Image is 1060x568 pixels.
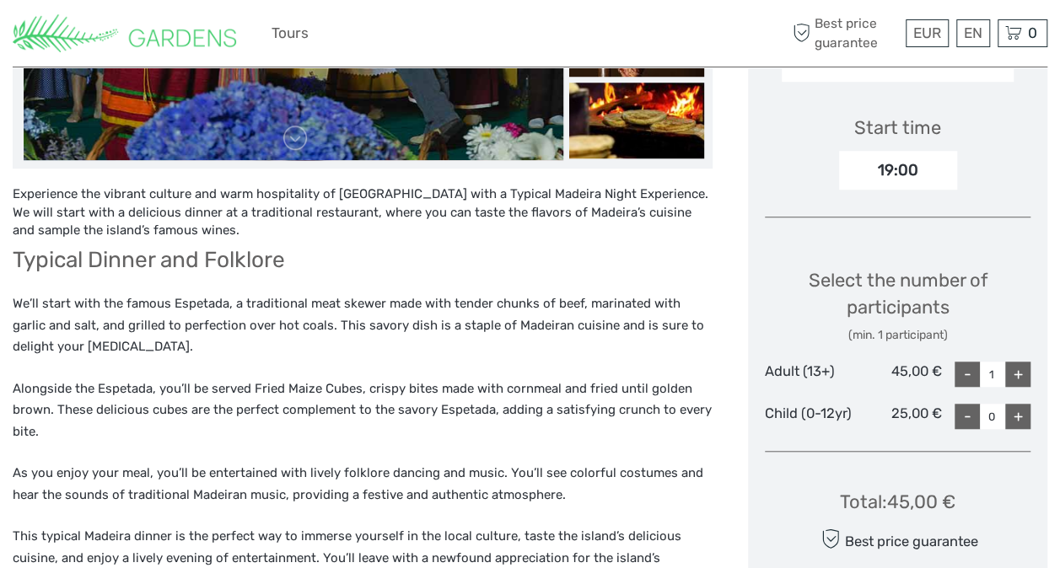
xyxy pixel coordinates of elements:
div: - [955,404,980,429]
div: 19:00 [839,151,957,190]
span: Best price guarantee [788,14,901,51]
div: 45,00 € [853,362,942,387]
div: Best price guarantee [817,524,978,554]
span: Experience the vibrant culture and warm hospitality of [GEOGRAPHIC_DATA] with a Typical Madeira N... [13,186,708,238]
div: + [1005,404,1030,429]
div: Total : 45,00 € [840,489,955,515]
a: Tours [272,21,309,46]
img: 3284-3b4dc9b0-1ebf-45c4-852c-371adb9b6da5_logo_small.png [13,14,236,51]
div: 25,00 € [853,404,942,429]
div: + [1005,362,1030,387]
div: Start time [854,115,941,141]
div: Select the number of participants [765,267,1030,344]
span: EUR [913,24,941,41]
div: Child (0-12yr) [765,404,853,429]
div: (min. 1 participant) [765,327,1030,344]
img: 5f0f68f96d85424db4ff3678c285e3cb_slider_thumbnail.jpg [569,83,704,158]
span: As you enjoy your meal, you’ll be entertained with lively folklore dancing and music. You’ll see ... [13,465,703,502]
p: We're away right now. Please check back later! [24,29,191,43]
button: Open LiveChat chat widget [194,26,214,46]
div: Adult (13+) [765,362,853,387]
span: 0 [1025,24,1040,41]
div: - [955,362,980,387]
span: We’ll start with the famous Espetada, a traditional meat skewer made with tender chunks of beef, ... [13,296,704,354]
span: Alongside the Espetada, you’ll be served Fried Maize Cubes, crispy bites made with cornmeal and f... [13,381,712,439]
span: Typical Dinner and Folklore [13,246,285,273]
div: EN [956,19,990,47]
